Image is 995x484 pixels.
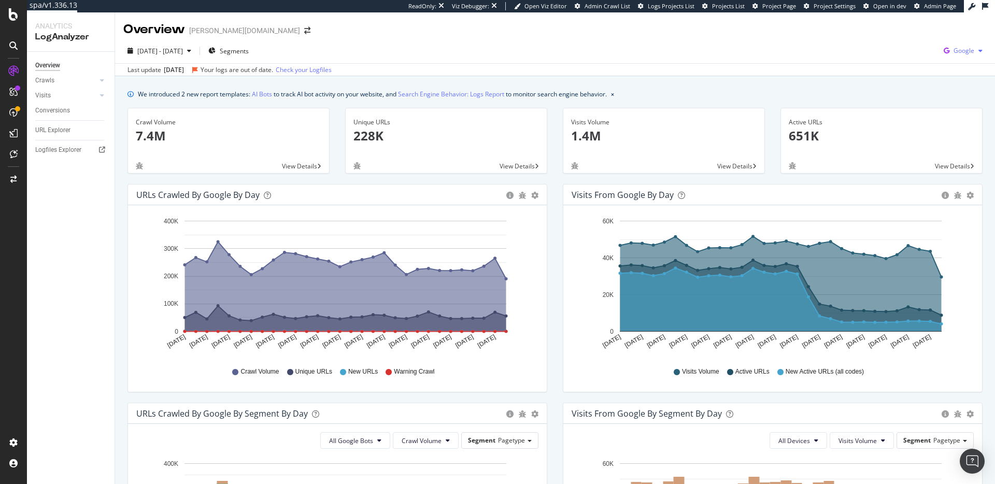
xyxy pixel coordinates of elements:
text: 0 [610,328,614,335]
span: Segments [220,47,249,55]
div: gear [531,410,538,418]
div: Unique URLs [353,118,539,127]
span: Projects List [712,2,745,10]
text: [DATE] [668,333,689,349]
text: [DATE] [734,333,755,349]
button: Segments [204,42,253,59]
div: URL Explorer [35,125,70,136]
span: Crawl Volume [402,436,442,445]
a: Conversions [35,105,107,116]
span: View Details [500,162,535,170]
text: [DATE] [757,333,777,349]
div: [DATE] [164,65,184,75]
span: View Details [717,162,752,170]
text: [DATE] [778,333,799,349]
div: A chart. [572,213,974,358]
span: Segment [903,436,931,445]
text: [DATE] [254,333,275,349]
div: circle-info [942,192,949,199]
span: Active URLs [735,367,770,376]
span: Segment [468,436,495,445]
a: Crawls [35,75,97,86]
text: [DATE] [712,333,733,349]
div: bug [519,192,526,199]
text: 300K [164,245,178,252]
a: Project Settings [804,2,856,10]
div: gear [966,192,974,199]
text: [DATE] [321,333,342,349]
text: 400K [164,460,178,467]
span: Admin Page [924,2,956,10]
text: [DATE] [867,333,888,349]
div: circle-info [506,192,514,199]
a: Open Viz Editor [514,2,567,10]
p: 651K [789,127,974,145]
span: Pagetype [498,436,525,445]
div: circle-info [942,410,949,418]
span: Logs Projects List [648,2,694,10]
span: Warning Crawl [394,367,434,376]
span: Crawl Volume [240,367,279,376]
a: AI Bots [252,89,272,99]
text: [DATE] [912,333,932,349]
text: [DATE] [454,333,475,349]
div: bug [789,162,796,169]
text: 200K [164,273,178,280]
div: Your logs are out of date. [201,65,273,75]
div: gear [531,192,538,199]
div: Analytics [35,21,106,31]
text: [DATE] [601,333,622,349]
svg: A chart. [136,213,538,358]
text: [DATE] [845,333,866,349]
text: [DATE] [188,333,209,349]
text: [DATE] [388,333,408,349]
text: 400K [164,218,178,225]
div: Open Intercom Messenger [960,449,985,474]
span: Google [954,46,974,55]
a: Visits [35,90,97,101]
button: All Devices [770,432,827,449]
a: Open in dev [863,2,906,10]
text: [DATE] [889,333,910,349]
button: Visits Volume [830,432,894,449]
span: All Google Bots [329,436,373,445]
a: Check your Logfiles [276,65,332,75]
div: bug [519,410,526,418]
text: [DATE] [365,333,386,349]
text: [DATE] [210,333,231,349]
div: Crawl Volume [136,118,321,127]
span: Visits Volume [682,367,719,376]
span: New URLs [348,367,378,376]
div: Conversions [35,105,70,116]
div: Viz Debugger: [452,2,489,10]
div: Active URLs [789,118,974,127]
div: Visits [35,90,51,101]
a: Admin Page [914,2,956,10]
span: Admin Crawl List [585,2,630,10]
span: View Details [282,162,317,170]
a: Search Engine Behavior: Logs Report [398,89,504,99]
div: URLs Crawled by Google by day [136,190,260,200]
div: bug [353,162,361,169]
span: All Devices [778,436,810,445]
text: [DATE] [476,333,497,349]
div: Visits from Google By Segment By Day [572,408,722,419]
div: ReadOnly: [408,2,436,10]
span: Open in dev [873,2,906,10]
div: bug [954,192,961,199]
text: [DATE] [233,333,253,349]
span: Project Settings [814,2,856,10]
text: [DATE] [646,333,666,349]
p: 7.4M [136,127,321,145]
div: [PERSON_NAME][DOMAIN_NAME] [189,25,300,36]
button: [DATE] - [DATE] [123,42,195,59]
div: LogAnalyzer [35,31,106,43]
text: 40K [603,254,614,262]
button: Google [940,42,987,59]
div: We introduced 2 new report templates: to track AI bot activity on your website, and to monitor se... [138,89,607,99]
div: circle-info [506,410,514,418]
text: [DATE] [166,333,187,349]
div: Logfiles Explorer [35,145,81,155]
text: 100K [164,301,178,308]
